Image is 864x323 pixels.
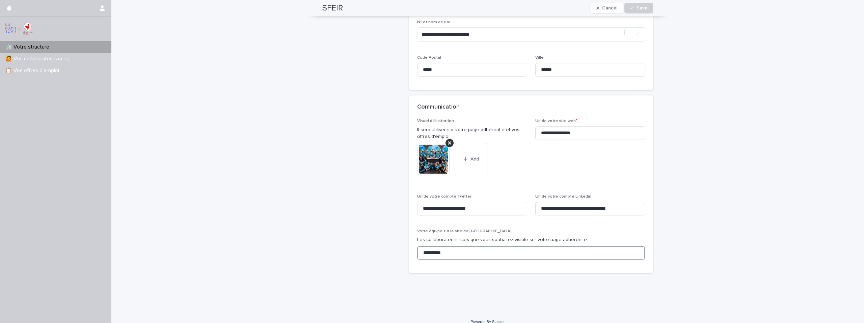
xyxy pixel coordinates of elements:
[417,229,512,233] span: Votre équipe sur le site de [GEOGRAPHIC_DATA]
[535,119,577,123] span: Url de votre site web
[535,56,544,60] span: Ville
[3,56,75,62] p: 🙋 Vos collaborateurs·rices
[637,6,648,10] span: Save
[5,22,33,35] img: 0gGPHhxvTcqAcEVVBWoD
[322,3,343,13] h2: SFEIR
[591,3,623,13] button: Cancel
[417,27,645,42] textarea: To enrich screen reader interactions, please activate Accessibility in Grammarly extension settings
[417,236,645,243] p: Les collaborateurs·rices que vous souhaitez visible sur votre page adhérent·e
[624,3,653,13] button: Save
[417,195,471,199] span: Url de votre compte Twitter
[602,6,617,10] span: Cancel
[417,20,451,24] span: N° et nom de rue
[535,195,591,199] span: Url de votre compte Linkedin
[3,67,64,74] p: 📋 Vos offres d'emploi
[417,126,527,141] p: Il sera utiliser sur votre page adhérent·e et vos offres d'emploi
[3,44,55,50] p: 🏢 Votre structure
[455,143,487,175] button: Add
[470,157,479,161] span: Add
[417,104,460,111] h2: Communication
[417,119,454,123] span: Visuel d'illustration
[417,56,441,60] span: Code Postal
